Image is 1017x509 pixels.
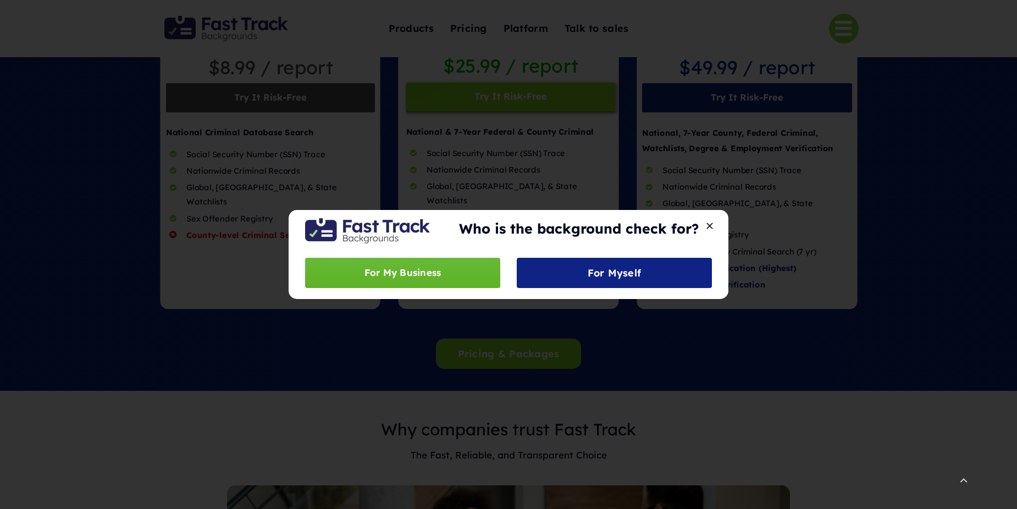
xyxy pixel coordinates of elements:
span: For My Business [364,265,441,281]
img: Fast Track Backgrounds Logo [305,218,430,244]
a: For Myself [517,258,712,288]
strong: Who is the background check for? [459,220,699,237]
button: Close [702,221,717,231]
span: For Myself [588,267,642,279]
a: For My Business [305,258,500,288]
